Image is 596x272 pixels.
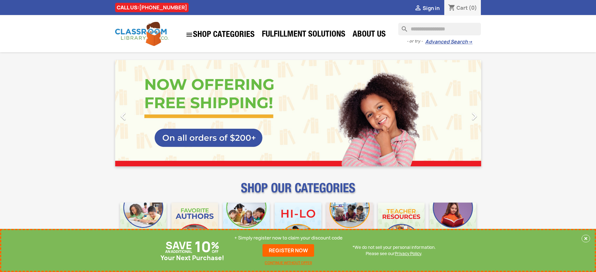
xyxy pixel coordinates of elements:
span: → [468,39,472,45]
i:  [466,108,482,124]
a: SHOP CATEGORIES [182,28,258,42]
img: CLC_HiLo_Mobile.jpg [275,203,321,249]
img: CLC_Bulk_Mobile.jpg [120,203,167,249]
span: (0) [469,4,477,11]
i:  [414,5,422,12]
i:  [115,108,131,124]
img: Classroom Library Company [115,22,168,46]
span: Sign in [423,5,440,12]
a: Fulfillment Solutions [259,29,349,41]
img: CLC_Teacher_Resources_Mobile.jpg [378,203,425,249]
i: search [398,23,406,30]
a: About Us [349,29,389,41]
img: CLC_Fiction_Nonfiction_Mobile.jpg [326,203,373,249]
p: SHOP OUR CATEGORIES [115,186,481,198]
img: CLC_Favorite_Authors_Mobile.jpg [171,203,218,249]
img: CLC_Dyslexia_Mobile.jpg [430,203,476,249]
span: Cart [456,4,468,11]
input: Search [398,23,481,35]
span: - or try - [407,38,425,44]
i: shopping_cart [448,4,456,12]
ul: Carousel container [115,60,481,166]
img: CLC_Phonics_And_Decodables_Mobile.jpg [223,203,270,249]
a: Previous [115,60,170,166]
i:  [186,31,193,38]
a: Next [426,60,481,166]
a:  Sign in [414,5,440,12]
a: [PHONE_NUMBER] [139,4,187,11]
div: CALL US: [115,3,189,12]
a: Advanced Search→ [425,39,472,45]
